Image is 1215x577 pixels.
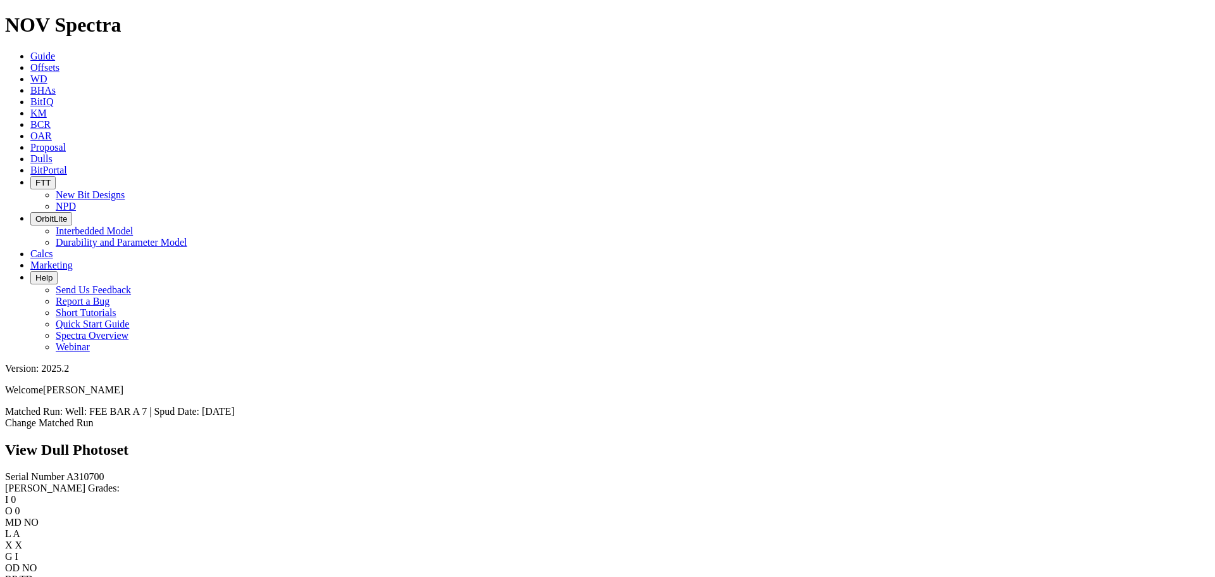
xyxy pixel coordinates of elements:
[11,494,16,505] span: 0
[30,212,72,225] button: OrbitLite
[30,176,56,189] button: FTT
[5,417,94,428] a: Change Matched Run
[30,85,56,96] a: BHAs
[30,260,73,270] a: Marketing
[5,494,8,505] label: I
[30,153,53,164] a: Dulls
[30,130,52,141] a: OAR
[56,189,125,200] a: New Bit Designs
[30,96,53,107] a: BitIQ
[30,62,59,73] a: Offsets
[30,142,66,153] a: Proposal
[5,483,1210,494] div: [PERSON_NAME] Grades:
[35,178,51,187] span: FTT
[30,165,67,175] a: BitPortal
[13,528,20,539] span: A
[66,471,104,482] span: A310700
[5,528,11,539] label: L
[56,319,129,329] a: Quick Start Guide
[5,384,1210,396] p: Welcome
[15,540,23,550] span: X
[5,562,20,573] label: OD
[56,284,131,295] a: Send Us Feedback
[15,505,20,516] span: 0
[5,406,63,417] span: Matched Run:
[5,551,13,562] label: G
[5,13,1210,37] h1: NOV Spectra
[65,406,235,417] span: Well: FEE BAR A 7 | Spud Date: [DATE]
[56,201,76,212] a: NPD
[56,307,116,318] a: Short Tutorials
[24,517,39,528] span: NO
[56,225,133,236] a: Interbedded Model
[5,363,1210,374] div: Version: 2025.2
[5,505,13,516] label: O
[30,73,47,84] a: WD
[56,341,90,352] a: Webinar
[30,119,51,130] a: BCR
[5,517,22,528] label: MD
[56,330,128,341] a: Spectra Overview
[30,248,53,259] a: Calcs
[35,273,53,282] span: Help
[56,237,187,248] a: Durability and Parameter Model
[5,540,13,550] label: X
[56,296,109,307] a: Report a Bug
[30,271,58,284] button: Help
[30,108,47,118] a: KM
[15,551,18,562] span: I
[5,471,65,482] label: Serial Number
[5,441,1210,459] h2: View Dull Photoset
[35,214,67,224] span: OrbitLite
[43,384,123,395] span: [PERSON_NAME]
[22,562,37,573] span: NO
[30,51,55,61] a: Guide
